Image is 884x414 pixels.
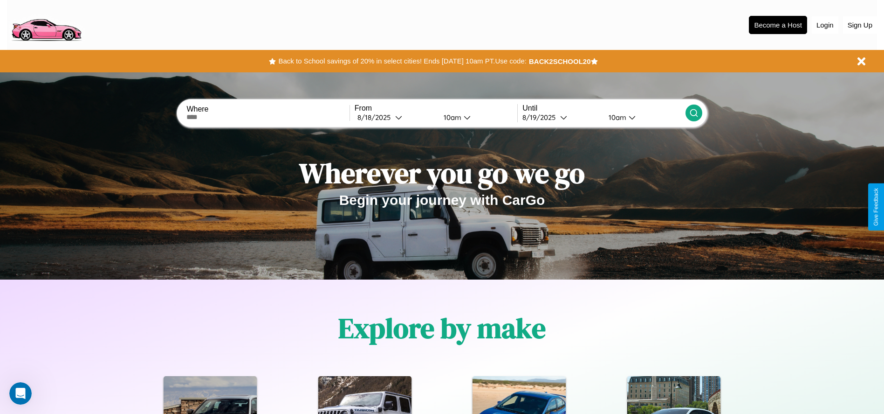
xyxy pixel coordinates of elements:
[338,309,546,347] h1: Explore by make
[436,112,518,122] button: 10am
[9,382,32,405] iframe: Intercom live chat
[529,57,591,65] b: BACK2SCHOOL20
[843,16,877,34] button: Sign Up
[7,5,85,43] img: logo
[186,105,349,113] label: Where
[357,113,395,122] div: 8 / 18 / 2025
[276,55,528,68] button: Back to School savings of 20% in select cities! Ends [DATE] 10am PT.Use code:
[873,188,879,226] div: Give Feedback
[439,113,464,122] div: 10am
[522,113,560,122] div: 8 / 19 / 2025
[355,112,436,122] button: 8/18/2025
[522,104,685,112] label: Until
[601,112,685,122] button: 10am
[355,104,517,112] label: From
[812,16,838,34] button: Login
[749,16,807,34] button: Become a Host
[604,113,629,122] div: 10am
